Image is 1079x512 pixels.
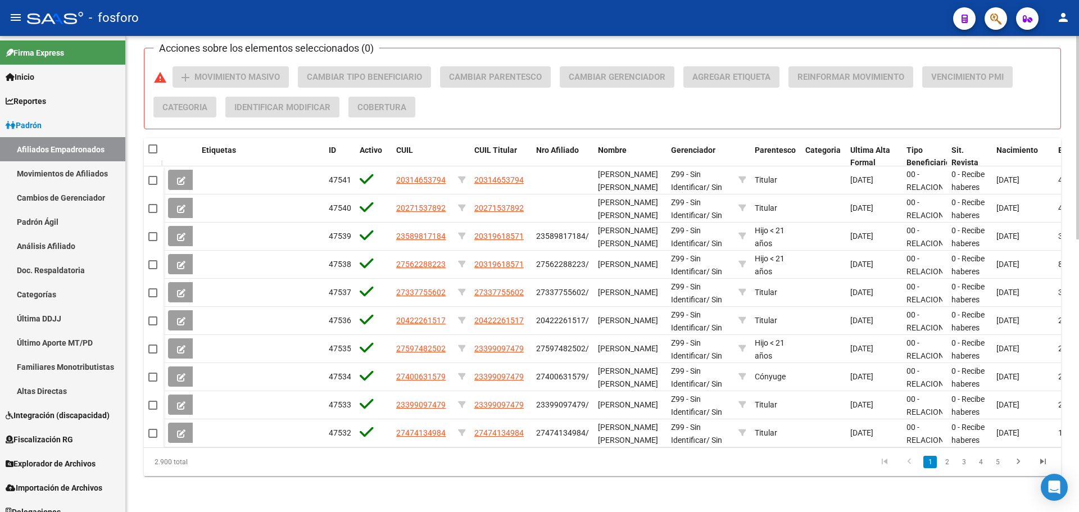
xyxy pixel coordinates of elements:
[922,452,939,472] li: page 1
[755,338,785,360] span: Hijo < 21 años
[850,370,897,383] div: [DATE]
[234,102,330,112] span: Identificar Modificar
[850,258,897,271] div: [DATE]
[951,146,978,167] span: Sit. Revista
[755,203,777,212] span: Titular
[755,288,777,297] span: Titular
[598,423,658,445] span: [PERSON_NAME] [PERSON_NAME]
[329,146,336,155] span: ID
[996,203,1019,212] span: [DATE]
[991,456,1004,468] a: 5
[6,95,46,107] span: Reportes
[470,138,532,175] datatable-header-cell: CUIL Titular
[931,73,1004,83] span: Vencimiento PMI
[951,423,998,457] span: 0 - Recibe haberes regularmente
[396,400,446,409] span: 23399097479
[474,316,524,325] span: 20422261517
[906,146,950,167] span: Tipo Beneficiario
[536,288,598,297] span: 27337755602/00
[850,202,897,215] div: [DATE]
[996,260,1019,269] span: [DATE]
[951,226,998,261] span: 0 - Recibe haberes regularmente
[671,146,715,155] span: Gerenciador
[974,456,987,468] a: 4
[906,254,959,301] span: 00 - RELACION DE DEPENDENCIA
[996,344,1019,353] span: [DATE]
[906,282,959,329] span: 00 - RELACION DE DEPENDENCIA
[906,366,959,414] span: 00 - RELACION DE DEPENDENCIA
[1058,372,1067,381] span: 28
[474,344,524,353] span: 23399097479
[1058,428,1067,437] span: 19
[598,146,627,155] span: Nombre
[850,230,897,243] div: [DATE]
[1058,316,1067,325] span: 25
[797,73,904,83] span: Reinformar Movimiento
[536,260,598,269] span: 27562288223/03
[996,232,1019,241] span: [DATE]
[6,47,64,59] span: Firma Express
[396,232,446,241] span: 23589817184
[906,198,959,245] span: 00 - RELACION DE DEPENDENCIA
[671,170,706,192] span: Z99 - Sin Identificar
[197,138,324,175] datatable-header-cell: Etiquetas
[474,260,524,269] span: 20319618571
[951,198,998,233] span: 0 - Recibe haberes regularmente
[360,146,382,155] span: Activo
[1058,175,1067,184] span: 40
[996,400,1019,409] span: [DATE]
[692,73,770,83] span: Agregar Etiqueta
[951,395,998,429] span: 0 - Recibe haberes regularmente
[6,433,73,446] span: Fiscalización RG
[6,482,102,494] span: Importación de Archivos
[906,310,959,357] span: 00 - RELACION DE DEPENDENCIA
[1058,232,1063,241] span: 3
[532,138,593,175] datatable-header-cell: Nro Afiliado
[671,423,706,445] span: Z99 - Sin Identificar
[671,395,706,416] span: Z99 - Sin Identificar
[153,71,167,84] mat-icon: warning
[329,232,351,241] span: 47539
[671,282,706,304] span: Z99 - Sin Identificar
[955,452,972,472] li: page 3
[1032,456,1054,468] a: go to last page
[850,398,897,411] div: [DATE]
[947,138,992,175] datatable-header-cell: Sit. Revista
[474,400,524,409] span: 23399097479
[850,286,897,299] div: [DATE]
[9,11,22,24] mat-icon: menu
[536,372,598,381] span: 27400631579/01
[992,138,1054,175] datatable-header-cell: Nacimiento
[996,316,1019,325] span: [DATE]
[536,400,598,409] span: 23399097479/00
[593,138,667,175] datatable-header-cell: Nombre
[536,316,598,325] span: 20422261517/00
[906,226,959,273] span: 00 - RELACION DE DEPENDENCIA
[324,138,355,175] datatable-header-cell: ID
[307,73,422,83] span: Cambiar Tipo Beneficiario
[683,66,779,87] button: Agregar Etiqueta
[906,338,959,386] span: 00 - RELACION DE DEPENDENCIA
[396,203,446,212] span: 20271537892
[6,457,96,470] span: Explorador de Archivos
[598,198,658,220] span: [PERSON_NAME] [PERSON_NAME]
[396,288,446,297] span: 27337755602
[755,175,777,184] span: Titular
[440,66,551,87] button: Cambiar Parentesco
[1041,474,1068,501] div: Open Intercom Messenger
[329,316,351,325] span: 47536
[536,232,598,241] span: 23589817184/03
[396,146,413,155] span: CUIL
[951,366,998,401] span: 0 - Recibe haberes regularmente
[671,338,706,360] span: Z99 - Sin Identificar
[179,71,192,84] mat-icon: add
[474,428,524,437] span: 27474134984
[536,146,579,155] span: Nro Afiliado
[671,310,706,332] span: Z99 - Sin Identificar
[1058,146,1076,155] span: Edad
[906,395,959,442] span: 00 - RELACION DE DEPENDENCIA
[474,203,524,212] span: 20271537892
[144,448,325,476] div: 2.900 total
[906,423,959,470] span: 00 - RELACION DE DEPENDENCIA
[569,73,665,83] span: Cambiar Gerenciador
